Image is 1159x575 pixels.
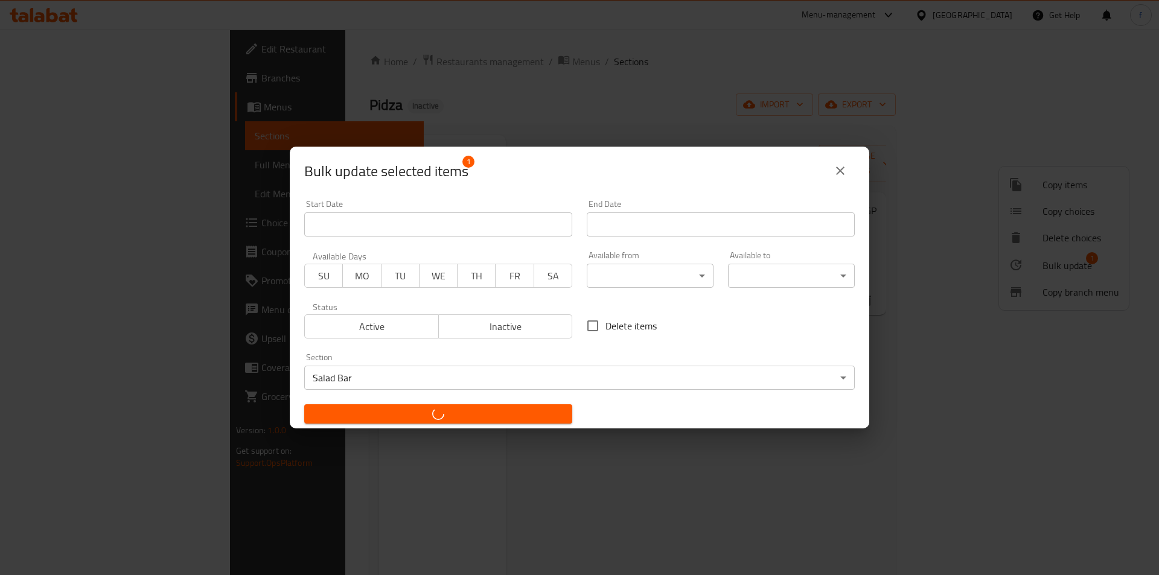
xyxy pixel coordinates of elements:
[304,162,468,181] span: Selected items count
[539,267,567,285] span: SA
[438,314,573,338] button: Inactive
[534,264,572,288] button: SA
[424,267,453,285] span: WE
[462,267,491,285] span: TH
[342,264,381,288] button: MO
[587,264,714,288] div: ​
[462,156,474,168] span: 1
[605,319,657,333] span: Delete items
[419,264,458,288] button: WE
[728,264,855,288] div: ​
[310,267,338,285] span: SU
[444,318,568,335] span: Inactive
[495,264,534,288] button: FR
[304,264,343,288] button: SU
[348,267,376,285] span: MO
[304,366,855,390] div: Salad Bar
[381,264,420,288] button: TU
[500,267,529,285] span: FR
[457,264,496,288] button: TH
[310,318,434,335] span: Active
[304,314,439,338] button: Active
[826,156,855,185] button: close
[386,267,415,285] span: TU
